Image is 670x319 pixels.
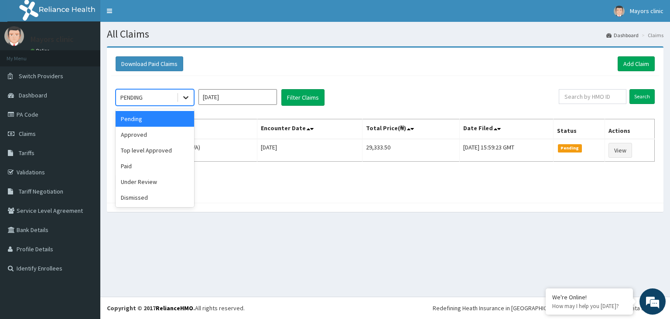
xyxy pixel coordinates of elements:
[608,143,632,158] a: View
[19,149,34,157] span: Tariffs
[618,56,655,71] a: Add Claim
[606,31,639,39] a: Dashboard
[31,48,51,54] a: Online
[19,130,36,138] span: Claims
[120,93,143,102] div: PENDING
[116,111,194,127] div: Pending
[116,174,194,190] div: Under Review
[614,6,625,17] img: User Image
[639,31,663,39] li: Claims
[559,89,626,104] input: Search by HMO ID
[19,91,47,99] span: Dashboard
[4,26,24,46] img: User Image
[116,158,194,174] div: Paid
[459,119,553,139] th: Date Filed
[433,304,663,312] div: Redefining Heath Insurance in [GEOGRAPHIC_DATA] using Telemedicine and Data Science!
[552,302,626,310] p: How may I help you today?
[281,89,325,106] button: Filter Claims
[198,89,277,105] input: Select Month and Year
[605,119,655,139] th: Actions
[257,119,362,139] th: Encounter Date
[116,142,194,158] div: Top level Approved
[630,7,663,15] span: Mayors clinic
[629,89,655,104] input: Search
[257,139,362,162] td: [DATE]
[362,119,459,139] th: Total Price(₦)
[459,139,553,162] td: [DATE] 15:59:23 GMT
[116,127,194,142] div: Approved
[552,293,626,301] div: We're Online!
[116,190,194,205] div: Dismissed
[19,187,63,195] span: Tariff Negotiation
[107,304,195,312] strong: Copyright © 2017 .
[107,28,663,40] h1: All Claims
[31,35,74,43] p: Mayors clinic
[558,144,582,152] span: Pending
[100,297,670,319] footer: All rights reserved.
[362,139,459,162] td: 29,333.50
[116,56,183,71] button: Download Paid Claims
[19,72,63,80] span: Switch Providers
[553,119,605,139] th: Status
[156,304,193,312] a: RelianceHMO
